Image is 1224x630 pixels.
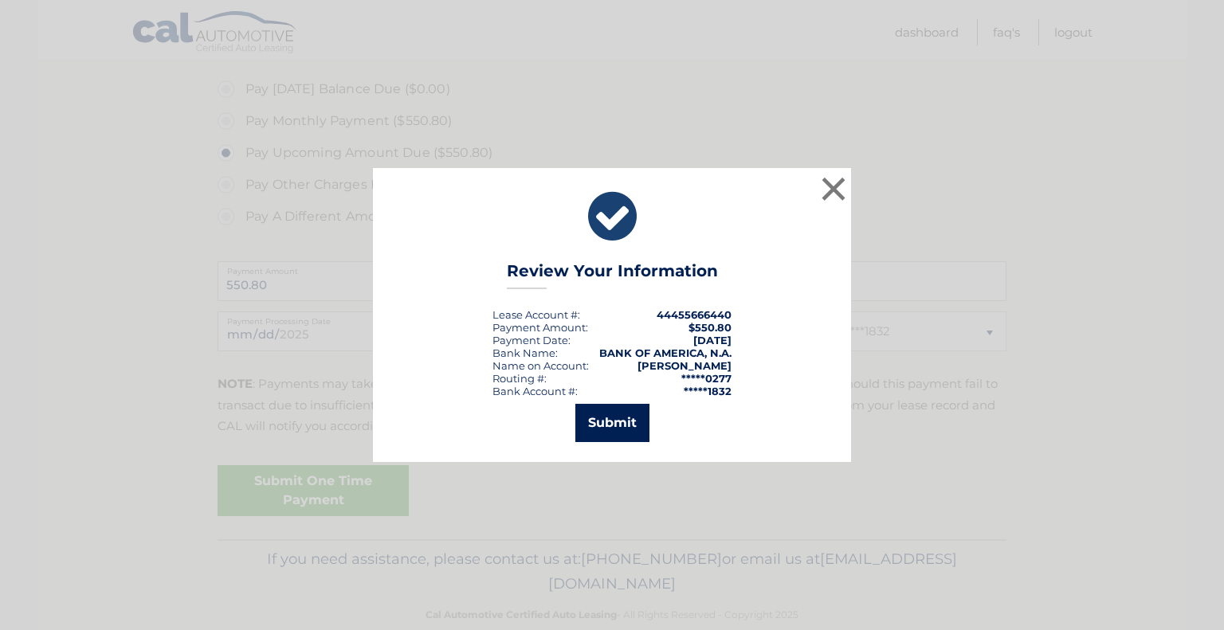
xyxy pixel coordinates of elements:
[492,334,571,346] div: :
[492,359,589,372] div: Name on Account:
[492,308,580,321] div: Lease Account #:
[575,404,649,442] button: Submit
[637,359,732,372] strong: [PERSON_NAME]
[688,321,732,334] span: $550.80
[492,321,588,334] div: Payment Amount:
[599,346,732,359] strong: BANK OF AMERICA, N.A.
[818,173,849,205] button: ×
[492,372,547,385] div: Routing #:
[693,334,732,346] span: [DATE]
[492,385,578,397] div: Bank Account #:
[507,261,718,289] h3: Review Your Information
[492,334,568,346] span: Payment Date
[492,346,558,359] div: Bank Name:
[657,308,732,321] strong: 44455666440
